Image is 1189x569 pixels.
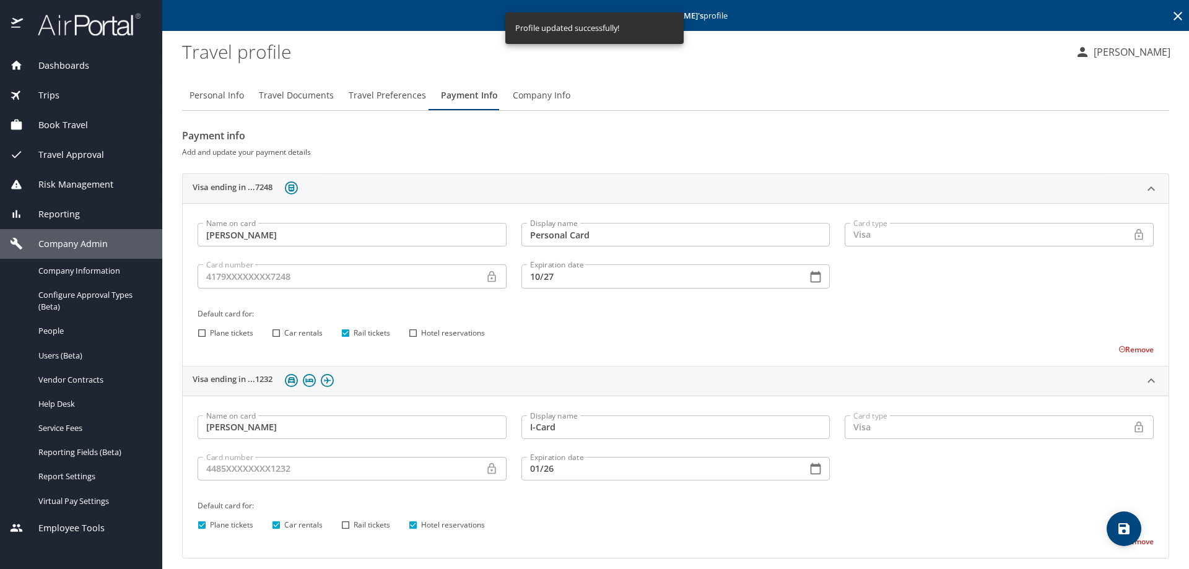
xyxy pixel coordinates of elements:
h6: Add and update your payment details [182,146,1169,159]
div: Profile [182,80,1169,110]
span: Virtual Pay Settings [38,495,147,507]
span: Car rentals [284,328,323,339]
span: Hotel reservations [421,519,485,531]
span: Personal Info [189,88,244,103]
span: Travel Approval [23,148,104,162]
div: Visa [845,223,1133,246]
span: Reporting [23,207,80,221]
input: MM/YY [521,264,798,288]
span: Payment Info [441,88,498,103]
div: Visa ending in ...1232 [183,367,1169,396]
div: Visa [845,415,1133,439]
div: Visa ending in ...7248 [183,396,1169,558]
span: Company Admin [23,237,108,251]
span: Service Fees [38,422,147,434]
span: Trips [23,89,59,102]
button: Remove [1118,536,1154,547]
span: Hotel reservations [421,328,485,339]
input: MM/YY [521,457,798,480]
span: Company Info [513,88,570,103]
span: Report Settings [38,471,147,482]
span: Rail tickets [354,328,390,339]
span: Risk Management [23,178,113,191]
div: Profile updated successfully! [515,16,619,40]
span: Rail tickets [354,519,390,531]
p: [PERSON_NAME] [1090,45,1170,59]
span: Book Travel [23,118,88,132]
input: Ex. My corporate card [521,415,830,439]
h6: Default card for: [198,307,1154,320]
span: Company Information [38,265,147,277]
span: Configure Approval Types (Beta) [38,289,147,313]
img: hotel [303,374,316,387]
span: Dashboards [23,59,89,72]
span: People [38,325,147,337]
button: save [1107,511,1141,546]
img: car [285,374,298,387]
h2: Visa ending in ...1232 [193,373,272,388]
span: Car rentals [284,519,323,531]
h1: Travel profile [182,32,1065,71]
span: Help Desk [38,398,147,410]
img: rail [285,181,298,194]
span: Travel Preferences [349,88,426,103]
span: Employee Tools [23,521,105,535]
input: Ex. My corporate card [521,223,830,246]
div: Visa ending in ...7248 [183,174,1169,204]
button: [PERSON_NAME] [1070,41,1175,63]
p: Editing profile [166,12,1185,20]
button: Remove [1118,344,1154,355]
span: Plane tickets [210,328,253,339]
span: Plane tickets [210,519,253,531]
h6: Default card for: [198,499,1154,512]
h2: Payment info [182,126,1169,146]
span: Travel Documents [259,88,334,103]
span: Vendor Contracts [38,374,147,386]
span: Reporting Fields (Beta) [38,446,147,458]
div: Visa ending in ...7248 [183,203,1169,365]
img: icon-airportal.png [11,12,24,37]
img: airportal-logo.png [24,12,141,37]
img: plane [321,374,334,387]
h2: Visa ending in ...7248 [193,181,272,196]
span: Users (Beta) [38,350,147,362]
